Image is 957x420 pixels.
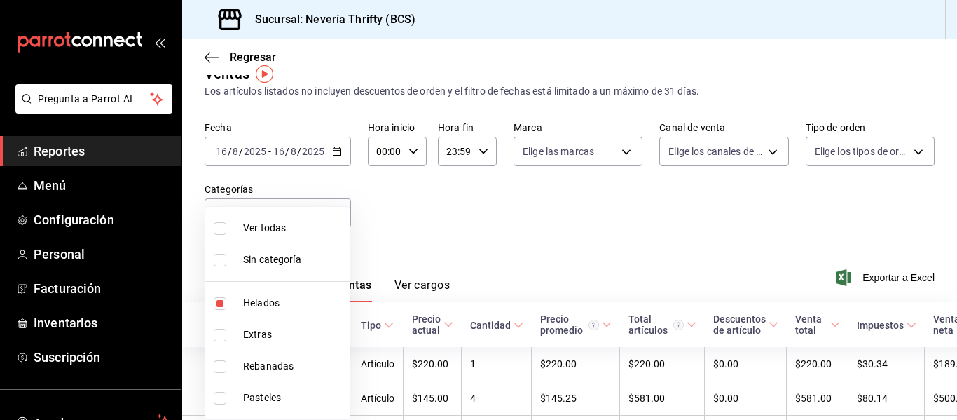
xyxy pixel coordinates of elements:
span: Pasteles [243,391,344,405]
span: Helados [243,296,344,311]
span: Ver todas [243,221,344,236]
span: Rebanadas [243,359,344,374]
span: Sin categoría [243,252,344,267]
span: Extras [243,327,344,342]
img: Tooltip marker [256,65,273,83]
